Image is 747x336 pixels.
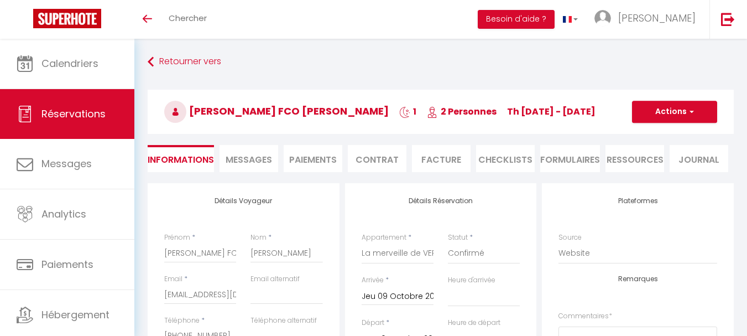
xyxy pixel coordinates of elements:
[41,107,106,121] span: Réservations
[41,308,109,322] span: Hébergement
[362,318,384,328] label: Départ
[670,145,728,172] li: Journal
[226,153,272,166] span: Messages
[164,197,323,205] h4: Détails Voyageur
[558,311,612,322] label: Commentaires
[164,316,200,326] label: Téléphone
[169,12,207,24] span: Chercher
[558,197,717,205] h4: Plateformes
[605,145,664,172] li: Ressources
[362,275,384,286] label: Arrivée
[632,101,717,123] button: Actions
[476,145,535,172] li: CHECKLISTS
[448,232,468,243] label: Statut
[448,275,495,286] label: Heure d'arrivée
[362,197,520,205] h4: Détails Réservation
[164,104,389,118] span: [PERSON_NAME] FCO [PERSON_NAME]
[164,232,190,243] label: Prénom
[250,316,317,326] label: Téléphone alternatif
[594,10,611,27] img: ...
[362,232,406,243] label: Appartement
[348,145,406,172] li: Contrat
[558,232,582,243] label: Source
[558,275,717,283] h4: Remarques
[250,232,267,243] label: Nom
[41,157,92,170] span: Messages
[721,12,735,26] img: logout
[478,10,555,29] button: Besoin d'aide ?
[148,145,214,172] li: Informations
[284,145,342,172] li: Paiements
[412,145,471,172] li: Facture
[41,207,86,221] span: Analytics
[33,9,101,28] img: Super Booking
[41,257,93,271] span: Paiements
[427,105,497,118] span: 2 Personnes
[540,145,600,172] li: FORMULAIRES
[507,105,595,118] span: Th [DATE] - [DATE]
[250,274,300,285] label: Email alternatif
[448,318,500,328] label: Heure de départ
[164,274,182,285] label: Email
[618,11,696,25] span: [PERSON_NAME]
[41,56,98,70] span: Calendriers
[148,52,734,72] a: Retourner vers
[399,105,416,118] span: 1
